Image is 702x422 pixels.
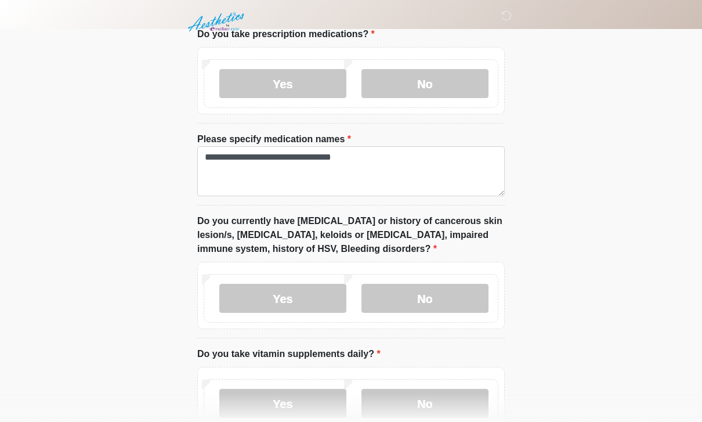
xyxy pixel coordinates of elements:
[197,214,505,256] label: Do you currently have [MEDICAL_DATA] or history of cancerous skin lesion/s, [MEDICAL_DATA], keloi...
[186,9,249,35] img: Aesthetics by Emediate Cure Logo
[361,389,488,418] label: No
[219,389,346,418] label: Yes
[361,69,488,98] label: No
[219,69,346,98] label: Yes
[361,284,488,313] label: No
[219,284,346,313] label: Yes
[197,347,381,361] label: Do you take vitamin supplements daily?
[197,132,351,146] label: Please specify medication names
